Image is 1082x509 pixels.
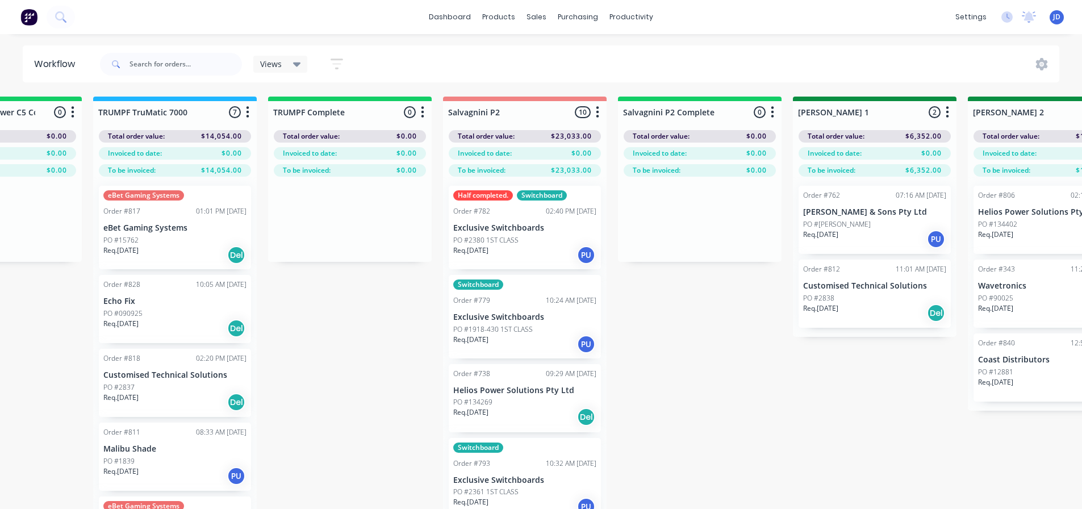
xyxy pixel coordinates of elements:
span: To be invoiced: [983,165,1030,176]
div: 08:33 AM [DATE] [196,427,247,437]
p: PO #1918-430 1ST CLASS [453,324,533,335]
p: Helios Power Solutions Pty Ltd [453,386,596,395]
span: To be invoiced: [808,165,855,176]
div: Order #817 [103,206,140,216]
p: PO #2838 [803,293,834,303]
div: Switchboard [453,279,503,290]
div: PU [927,230,945,248]
span: $0.00 [396,165,417,176]
div: Order #81108:33 AM [DATE]Malibu ShadePO #1839Req.[DATE]PU [99,423,251,491]
span: Total order value: [458,131,515,141]
p: PO #90025 [978,293,1013,303]
span: To be invoiced: [283,165,331,176]
div: Order #762 [803,190,840,201]
p: PO #12881 [978,367,1013,377]
p: Req. [DATE] [103,245,139,256]
div: Switchboard [517,190,567,201]
div: Del [577,408,595,426]
p: PO #[PERSON_NAME] [803,219,871,230]
div: 10:32 AM [DATE] [546,458,596,469]
p: Exclusive Switchboards [453,475,596,485]
div: 07:16 AM [DATE] [896,190,946,201]
div: Half completed. [453,190,513,201]
p: PO #134402 [978,219,1017,230]
span: Invoiced to date: [458,148,512,158]
div: 02:20 PM [DATE] [196,353,247,364]
p: Customised Technical Solutions [103,370,247,380]
div: 10:05 AM [DATE] [196,279,247,290]
div: Order #793 [453,458,490,469]
p: Req. [DATE] [978,377,1013,387]
span: Views [260,58,282,70]
p: Req. [DATE] [453,407,488,418]
span: $0.00 [396,131,417,141]
div: Del [927,304,945,322]
span: Invoiced to date: [808,148,862,158]
span: $0.00 [746,165,767,176]
div: purchasing [552,9,604,26]
div: 11:01 AM [DATE] [896,264,946,274]
p: Req. [DATE] [803,303,838,314]
div: Del [227,319,245,337]
p: Echo Fix [103,297,247,306]
span: Invoiced to date: [108,148,162,158]
div: eBet Gaming Systems [103,190,184,201]
span: $14,054.00 [201,165,242,176]
p: Exclusive Switchboards [453,223,596,233]
div: Order #779 [453,295,490,306]
span: $0.00 [222,148,242,158]
div: PU [227,467,245,485]
div: Order #738 [453,369,490,379]
span: $23,033.00 [551,165,592,176]
span: $0.00 [47,131,67,141]
span: $0.00 [47,148,67,158]
span: To be invoiced: [458,165,506,176]
div: sales [521,9,552,26]
span: Invoiced to date: [633,148,687,158]
div: Half completed.SwitchboardOrder #78202:40 PM [DATE]Exclusive SwitchboardsPO #2380 1ST CLASSReq.[D... [449,186,601,269]
div: Order #343 [978,264,1015,274]
div: Order #840 [978,338,1015,348]
span: $0.00 [746,131,767,141]
span: $6,352.00 [905,131,942,141]
p: Req. [DATE] [103,466,139,477]
div: PU [577,335,595,353]
div: SwitchboardOrder #77910:24 AM [DATE]Exclusive SwitchboardsPO #1918-430 1ST CLASSReq.[DATE]PU [449,275,601,358]
p: PO #2380 1ST CLASS [453,235,519,245]
div: Order #82810:05 AM [DATE]Echo FixPO #090925Req.[DATE]Del [99,275,251,343]
p: Req. [DATE] [978,303,1013,314]
span: Invoiced to date: [983,148,1037,158]
p: Req. [DATE] [453,335,488,345]
a: dashboard [423,9,477,26]
span: Invoiced to date: [283,148,337,158]
p: Exclusive Switchboards [453,312,596,322]
p: eBet Gaming Systems [103,223,247,233]
span: $0.00 [746,148,767,158]
img: Factory [20,9,37,26]
span: $0.00 [921,148,942,158]
span: JD [1053,12,1060,22]
div: Order #76207:16 AM [DATE][PERSON_NAME] & Sons Pty LtdPO #[PERSON_NAME]Req.[DATE]PU [799,186,951,254]
div: Order #81802:20 PM [DATE]Customised Technical SolutionsPO #2837Req.[DATE]Del [99,349,251,417]
p: PO #134269 [453,397,492,407]
p: Req. [DATE] [803,230,838,240]
span: $6,352.00 [905,165,942,176]
span: $0.00 [396,148,417,158]
span: Total order value: [633,131,690,141]
span: $23,033.00 [551,131,592,141]
span: Total order value: [808,131,864,141]
div: 02:40 PM [DATE] [546,206,596,216]
span: Total order value: [108,131,165,141]
div: Workflow [34,57,81,71]
span: $14,054.00 [201,131,242,141]
p: Req. [DATE] [103,393,139,403]
div: Order #812 [803,264,840,274]
div: Order #828 [103,279,140,290]
span: $0.00 [571,148,592,158]
span: To be invoiced: [108,165,156,176]
div: productivity [604,9,659,26]
p: PO #090925 [103,308,143,319]
div: Switchboard [453,443,503,453]
div: settings [950,9,992,26]
p: PO #2361 1ST CLASS [453,487,519,497]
